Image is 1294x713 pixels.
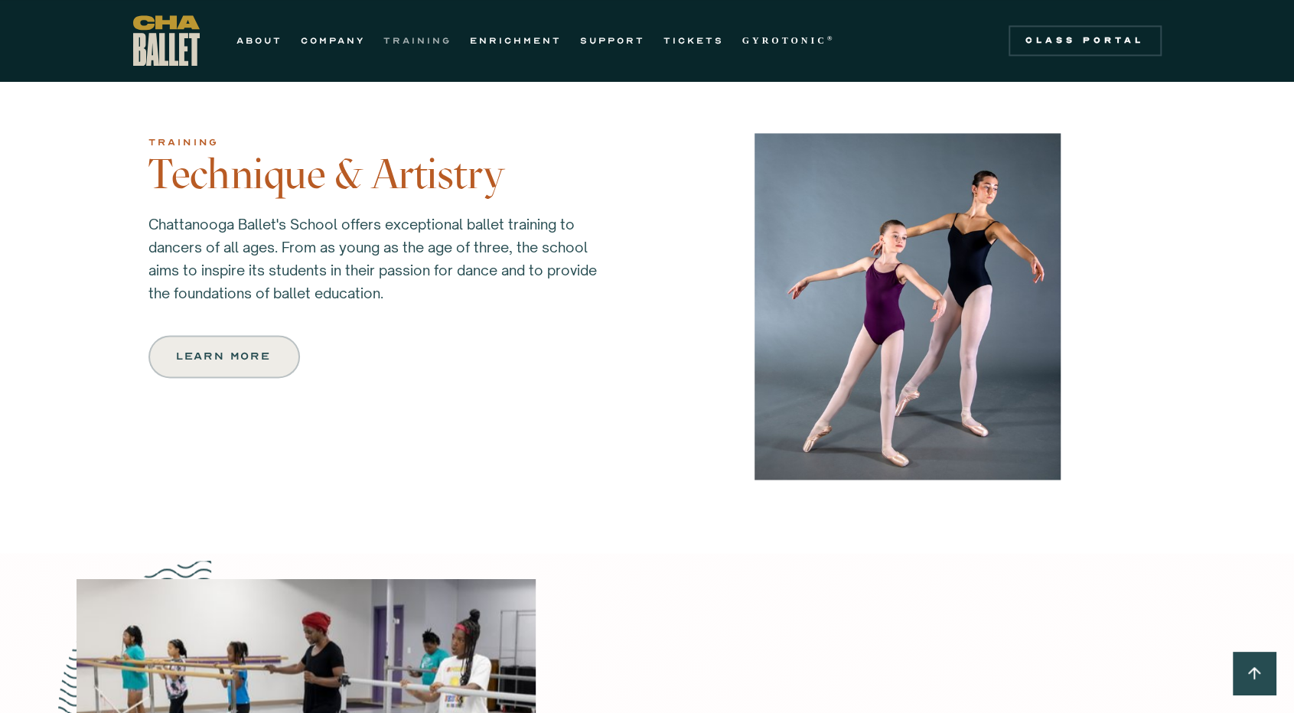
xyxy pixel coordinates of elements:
a: TRAINING [383,31,451,50]
a: GYROTONIC® [742,31,836,50]
a: Learn more [148,335,300,378]
a: TICKETS [663,31,724,50]
a: SUPPORT [580,31,645,50]
a: home [133,15,200,66]
div: Class Portal [1018,34,1152,47]
a: Class Portal [1009,25,1162,56]
a: ENRICHMENT [470,31,562,50]
div: Learn more [178,347,271,366]
h3: Technique & Artistry [148,151,626,197]
p: Chattanooga Ballet's School offers exceptional ballet training to dancers of all ages. From as yo... [148,213,608,304]
a: COMPANY [301,31,365,50]
strong: GYROTONIC [742,35,827,46]
div: training [148,133,626,151]
a: ABOUT [236,31,282,50]
sup: ® [827,34,836,42]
